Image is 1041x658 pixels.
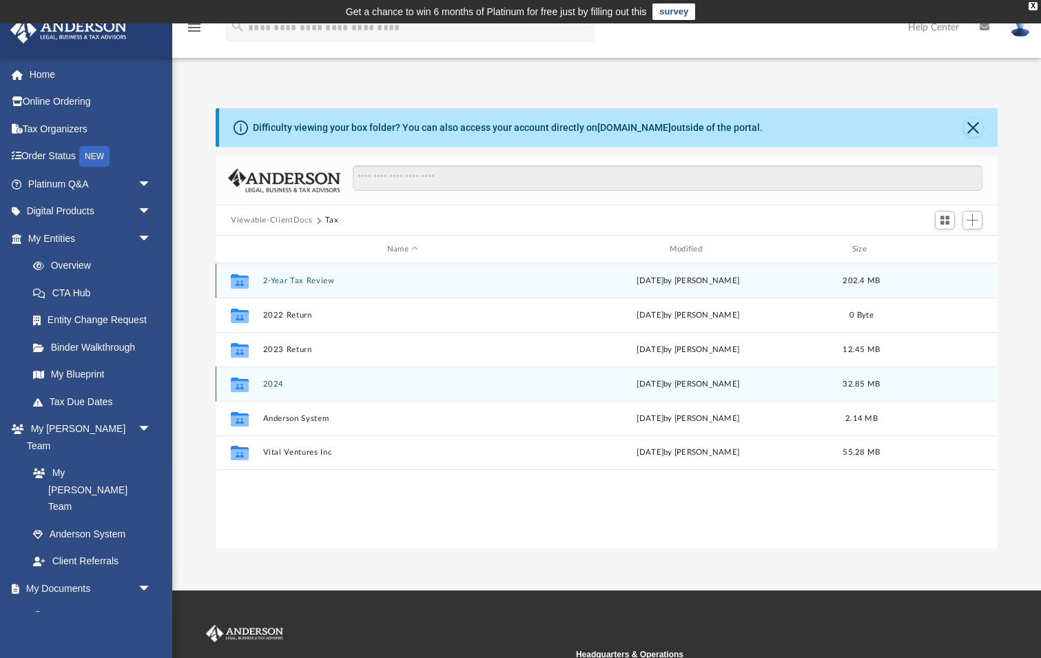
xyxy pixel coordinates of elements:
div: [DATE] by [PERSON_NAME] [548,413,828,425]
div: Name [262,243,542,256]
a: My [PERSON_NAME] Team [19,460,158,521]
a: Entity Change Request [19,307,172,334]
div: id [222,243,256,256]
a: Anderson System [19,520,165,548]
a: My Entitiesarrow_drop_down [10,225,172,252]
a: Binder Walkthrough [19,333,172,361]
span: arrow_drop_down [138,575,165,603]
a: CTA Hub [19,279,172,307]
button: Switch to Grid View [935,211,956,230]
a: Online Ordering [10,88,172,116]
div: Modified [548,243,828,256]
button: Vital Ventures Inc [263,448,543,457]
div: NEW [79,146,110,167]
img: Anderson Advisors Platinum Portal [203,625,286,643]
a: menu [186,26,203,36]
button: Viewable-ClientDocs [231,214,312,227]
button: Tax [325,214,339,227]
a: My [PERSON_NAME] Teamarrow_drop_down [10,415,165,460]
a: survey [652,3,695,20]
span: 0 Byte [849,311,874,319]
div: Difficulty viewing your box folder? You can also access your account directly on outside of the p... [253,121,763,135]
button: 2024 [263,380,543,389]
a: Box [19,602,158,630]
a: Digital Productsarrow_drop_down [10,198,172,225]
span: 202.4 MB [843,277,880,285]
a: Tax Organizers [10,115,172,143]
span: 2.14 MB [845,415,878,422]
div: [DATE] by [PERSON_NAME] [548,344,828,356]
span: arrow_drop_down [138,170,165,198]
div: [DATE] by [PERSON_NAME] [548,446,828,459]
button: Close [964,118,983,137]
div: grid [216,263,998,549]
button: Anderson System [263,414,543,423]
i: search [230,19,245,34]
div: [DATE] by [PERSON_NAME] [548,378,828,391]
span: arrow_drop_down [138,415,165,444]
a: Home [10,61,172,88]
a: [DOMAIN_NAME] [597,122,671,133]
button: 2023 Return [263,345,543,354]
a: Client Referrals [19,548,165,575]
img: User Pic [1010,17,1031,37]
div: Get a chance to win 6 months of Platinum for free just by filling out this [346,3,647,20]
a: Platinum Q&Aarrow_drop_down [10,170,172,198]
button: 2-Year Tax Review [263,276,543,285]
a: Overview [19,252,172,280]
div: id [895,243,991,256]
i: menu [186,19,203,36]
div: close [1029,2,1038,10]
img: Anderson Advisors Platinum Portal [6,17,131,43]
button: 2022 Return [263,311,543,320]
a: My Documentsarrow_drop_down [10,575,165,602]
a: Order StatusNEW [10,143,172,171]
div: Size [834,243,889,256]
a: Tax Due Dates [19,388,172,415]
span: arrow_drop_down [138,225,165,253]
input: Search files and folders [353,165,982,192]
span: 12.45 MB [843,346,880,353]
span: arrow_drop_down [138,198,165,226]
a: My Blueprint [19,361,165,389]
span: 32.85 MB [843,380,880,388]
div: [DATE] by [PERSON_NAME] [548,275,828,287]
div: [DATE] by [PERSON_NAME] [548,309,828,322]
span: 55.28 MB [843,449,880,456]
button: Add [962,211,983,230]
